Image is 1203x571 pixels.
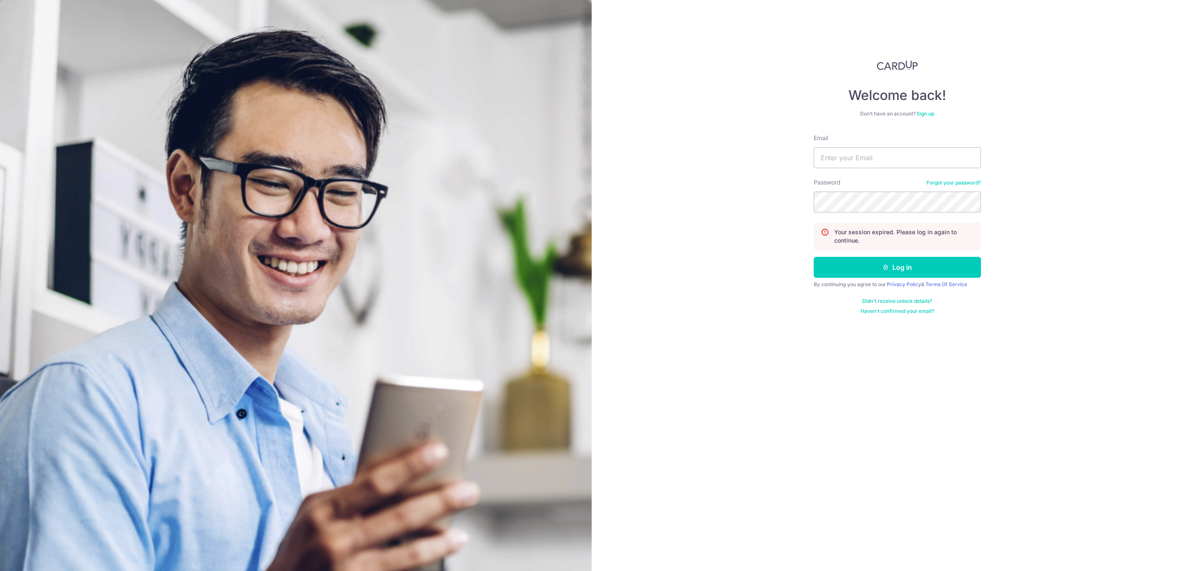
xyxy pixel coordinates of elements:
p: Your session expired. Please log in again to continue. [834,228,974,245]
img: CardUp Logo [877,60,918,70]
a: Forgot your password? [927,179,981,186]
a: Didn't receive unlock details? [862,298,932,305]
label: Email [814,134,828,142]
a: Sign up [917,110,934,117]
h4: Welcome back! [814,87,981,104]
div: Don’t have an account? [814,110,981,117]
a: Haven't confirmed your email? [861,308,934,315]
a: Terms Of Service [925,281,967,287]
input: Enter your Email [814,147,981,168]
div: By continuing you agree to our & [814,281,981,288]
a: Privacy Policy [887,281,921,287]
label: Password [814,178,840,187]
button: Log in [814,257,981,278]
